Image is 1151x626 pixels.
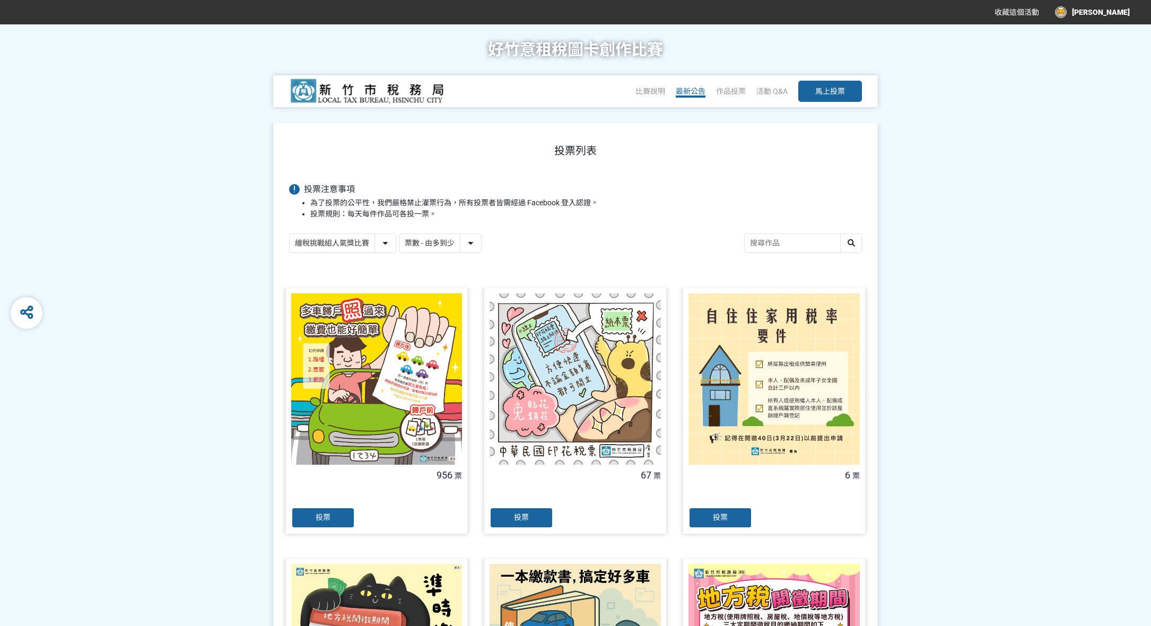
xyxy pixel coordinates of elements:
[310,208,862,220] li: 投票規則：每天每件作品可各投一票。
[289,78,448,105] img: 好竹意租稅圖卡創作比賽
[285,288,468,534] a: 956票投票
[745,234,861,253] input: 搜尋作品
[304,184,355,194] span: 投票注意事項
[316,513,330,521] span: 投票
[845,469,850,481] span: 6
[488,24,663,75] h1: 好竹意租稅圖卡創作比賽
[756,87,788,95] a: 活動 Q&A
[798,81,862,102] button: 馬上投票
[716,87,746,95] span: 作品投票
[641,469,651,481] span: 67
[683,288,866,534] a: 6票投票
[815,87,845,95] span: 馬上投票
[676,87,705,98] a: 最新公告
[484,288,667,534] a: 67票投票
[995,8,1039,16] span: 收藏這個活動
[310,197,862,208] li: 為了投票的公平性，我們嚴格禁止灌票行為，所有投票者皆需經過 Facebook 登入認證。
[713,513,728,521] span: 投票
[437,469,452,481] span: 956
[635,87,665,95] a: 比賽說明
[676,87,705,95] span: 最新公告
[653,472,661,480] span: 票
[455,472,462,480] span: 票
[514,513,529,521] span: 投票
[852,472,860,480] span: 票
[289,144,862,157] h1: 投票列表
